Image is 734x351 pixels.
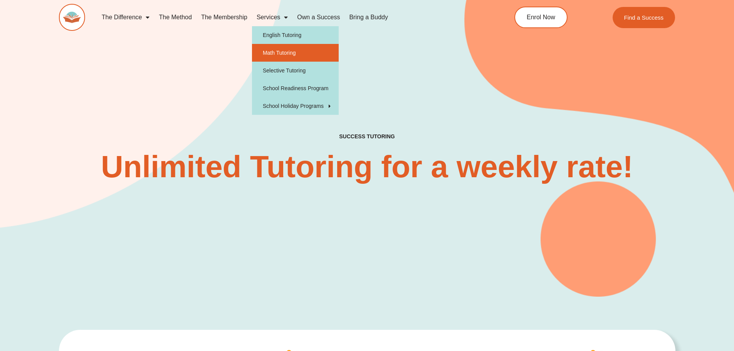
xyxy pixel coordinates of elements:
[613,7,675,28] a: Find a Success
[624,15,664,20] span: Find a Success
[344,8,393,26] a: Bring a Buddy
[97,8,155,26] a: The Difference
[252,8,292,26] a: Services
[292,8,344,26] a: Own a Success
[197,8,252,26] a: The Membership
[252,62,339,79] a: Selective Tutoring
[154,8,196,26] a: The Method
[252,26,339,115] ul: Services
[252,44,339,62] a: Math Tutoring
[99,151,635,182] h2: Unlimited Tutoring for a weekly rate!
[606,264,734,351] iframe: Chat Widget
[527,14,555,20] span: Enrol Now
[252,26,339,44] a: English Tutoring
[514,7,568,28] a: Enrol Now
[97,8,479,26] nav: Menu
[252,97,339,115] a: School Holiday Programs
[252,79,339,97] a: School Readiness Program
[276,133,459,140] h4: SUCCESS TUTORING​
